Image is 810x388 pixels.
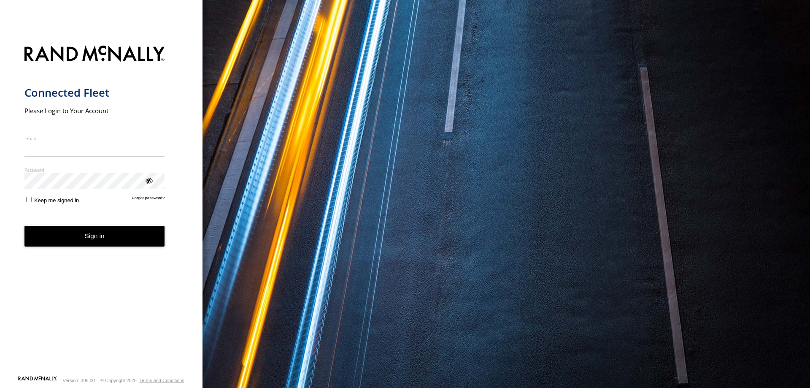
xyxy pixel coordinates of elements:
[34,197,79,203] span: Keep me signed in
[24,41,178,375] form: main
[140,378,184,383] a: Terms and Conditions
[24,44,165,65] img: Rand McNally
[24,167,165,173] label: Password
[63,378,95,383] div: Version: 306.00
[24,226,165,247] button: Sign in
[18,376,57,385] a: Visit our Website
[24,135,165,141] label: Email
[132,195,165,203] a: Forgot password?
[100,378,184,383] div: © Copyright 2025 -
[24,106,165,115] h2: Please Login to Your Account
[144,176,153,185] div: ViewPassword
[24,86,165,100] h1: Connected Fleet
[26,197,32,202] input: Keep me signed in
